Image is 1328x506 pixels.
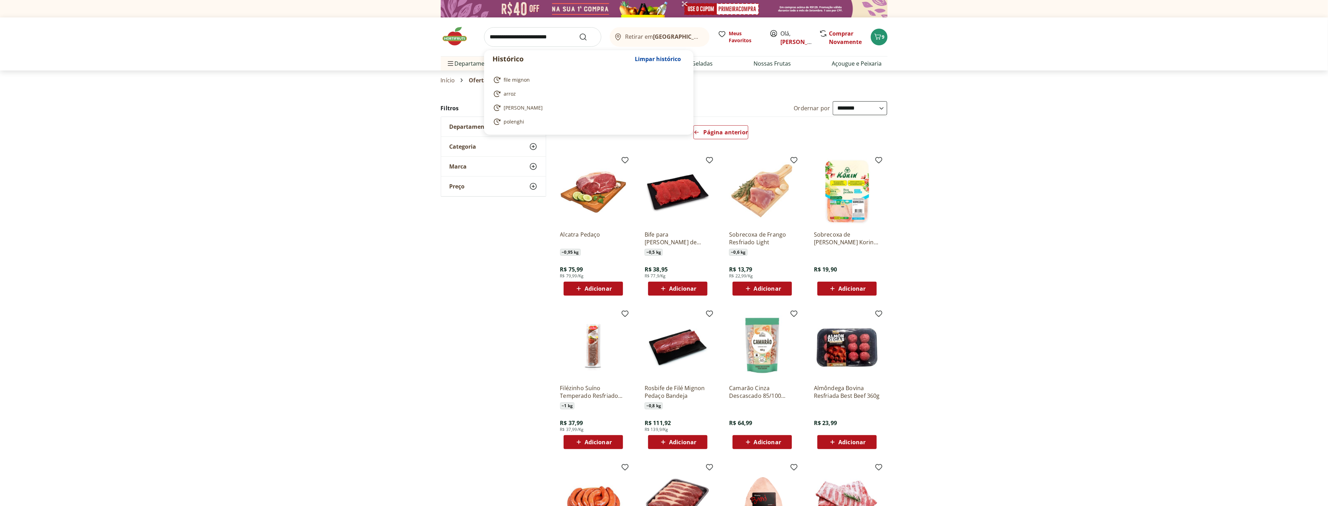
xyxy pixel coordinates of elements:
[645,159,711,225] img: Bife para Milanesa Miolo de Patinho
[729,273,753,279] span: R$ 22,99/Kg
[669,286,696,291] span: Adicionar
[814,312,880,379] img: Almôndega Bovina Resfriada Best Beef 360g
[814,266,837,273] span: R$ 19,90
[648,435,707,449] button: Adicionar
[814,159,880,225] img: Sobrecoxa de Frango Congelada Korin 600g
[871,29,888,45] button: Carrinho
[493,54,632,64] p: Histórico
[441,157,546,176] button: Marca
[564,282,623,296] button: Adicionar
[560,402,575,409] span: ~ 1 kg
[729,30,761,44] span: Meus Favoritos
[754,59,791,68] a: Nossas Frutas
[645,384,711,400] a: Rosbife de Filé Mignon Pedaço Bandeja
[635,56,681,62] span: Limpar histórico
[441,77,455,83] a: Início
[441,26,476,47] img: Hortifruti
[450,163,467,170] span: Marca
[504,104,543,111] span: [PERSON_NAME]
[814,419,837,427] span: R$ 23,99
[625,34,702,40] span: Retirar em
[560,249,581,256] span: ~ 0,95 kg
[817,435,877,449] button: Adicionar
[754,286,781,291] span: Adicionar
[794,104,830,112] label: Ordernar por
[504,76,530,83] span: file mignon
[441,117,546,136] button: Departamento
[838,286,866,291] span: Adicionar
[645,419,671,427] span: R$ 111,92
[450,183,465,190] span: Preço
[814,231,880,246] a: Sobrecoxa de [PERSON_NAME] Korin 600g
[729,384,795,400] a: Camarão Cinza Descascado 85/100 Congelado Natural Da Terra 400g
[645,402,663,409] span: ~ 0,8 kg
[441,101,546,115] h2: Filtros
[585,286,612,291] span: Adicionar
[729,231,795,246] p: Sobrecoxa de Frango Resfriado Light
[694,129,699,135] svg: Arrow Left icon
[645,231,711,246] a: Bife para [PERSON_NAME] de Patinho
[781,29,812,46] span: Olá,
[493,104,682,112] a: [PERSON_NAME]
[645,273,666,279] span: R$ 77,9/Kg
[560,159,626,225] img: Alcatra Pedaço
[729,159,795,225] img: Sobrecoxa de Frango Resfriado Light
[446,55,455,72] button: Menu
[560,266,583,273] span: R$ 75,99
[632,51,685,67] button: Limpar histórico
[733,282,792,296] button: Adicionar
[504,118,525,125] span: polenghi
[493,90,682,98] a: arroz
[560,384,626,400] a: Filézinho Suíno Temperado Resfriado Sulita
[733,435,792,449] button: Adicionar
[882,34,885,40] span: 9
[450,123,491,130] span: Departamento
[817,282,877,296] button: Adicionar
[645,266,668,273] span: R$ 38,95
[441,137,546,156] button: Categoria
[560,427,584,432] span: R$ 37,99/Kg
[653,33,771,40] b: [GEOGRAPHIC_DATA]/[GEOGRAPHIC_DATA]
[645,312,711,379] img: Rosbife de Filé Mignon Pedaço Bandeja
[446,55,497,72] span: Departamentos
[564,435,623,449] button: Adicionar
[610,27,710,47] button: Retirar em[GEOGRAPHIC_DATA]/[GEOGRAPHIC_DATA]
[729,249,747,256] span: ~ 0,6 kg
[585,439,612,445] span: Adicionar
[832,59,882,68] a: Açougue e Peixaria
[838,439,866,445] span: Adicionar
[560,419,583,427] span: R$ 37,99
[560,273,584,279] span: R$ 79,99/Kg
[729,312,795,379] img: Camarão Cinza Descascado 85/100 Congelado Natural Da Terra 400g
[669,439,696,445] span: Adicionar
[729,419,752,427] span: R$ 64,99
[484,27,601,47] input: search
[493,76,682,84] a: file mignon
[718,30,761,44] a: Meus Favoritos
[648,282,707,296] button: Adicionar
[469,77,524,83] span: Ofertas de Açougue
[693,125,748,142] a: Página anterior
[450,143,476,150] span: Categoria
[704,129,748,135] span: Página anterior
[754,439,781,445] span: Adicionar
[829,30,862,46] a: Comprar Novamente
[781,38,826,46] a: [PERSON_NAME]
[814,384,880,400] a: Almôndega Bovina Resfriada Best Beef 360g
[560,231,626,246] a: Alcatra Pedaço
[579,33,596,41] button: Submit Search
[729,266,752,273] span: R$ 13,79
[560,312,626,379] img: Filézinho Suíno Temperado Resfriado Sulita
[645,427,668,432] span: R$ 139,9/Kg
[504,90,516,97] span: arroz
[645,249,663,256] span: ~ 0,5 kg
[493,118,682,126] a: polenghi
[441,177,546,196] button: Preço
